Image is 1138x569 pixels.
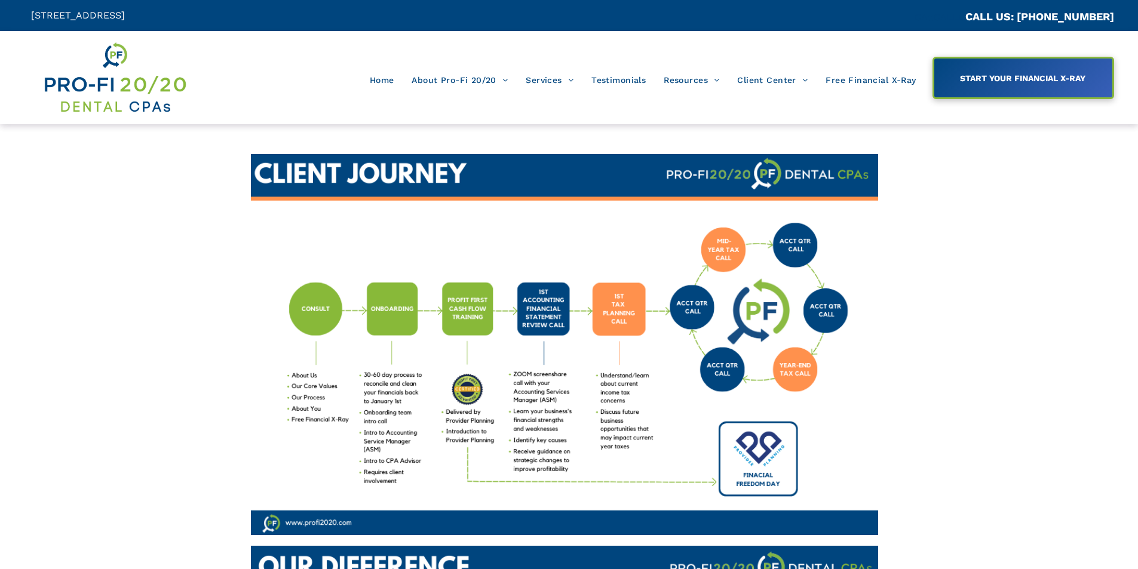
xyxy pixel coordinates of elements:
[31,10,125,21] span: [STREET_ADDRESS]
[933,57,1114,99] a: START YOUR FINANCIAL X-RAY
[361,69,403,91] a: Home
[655,69,728,91] a: Resources
[251,154,878,534] img: Grow Your Dental Business with Our Dental CPA Consulting Services
[42,40,187,115] img: Get Dental CPA Consulting, Bookkeeping, & Bank Loans
[915,11,965,23] span: CA::CALLC
[817,69,925,91] a: Free Financial X-Ray
[403,69,517,91] a: About Pro-Fi 20/20
[582,69,655,91] a: Testimonials
[517,69,582,91] a: Services
[965,10,1114,23] a: CALL US: [PHONE_NUMBER]
[728,69,817,91] a: Client Center
[956,67,1090,89] span: START YOUR FINANCIAL X-RAY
